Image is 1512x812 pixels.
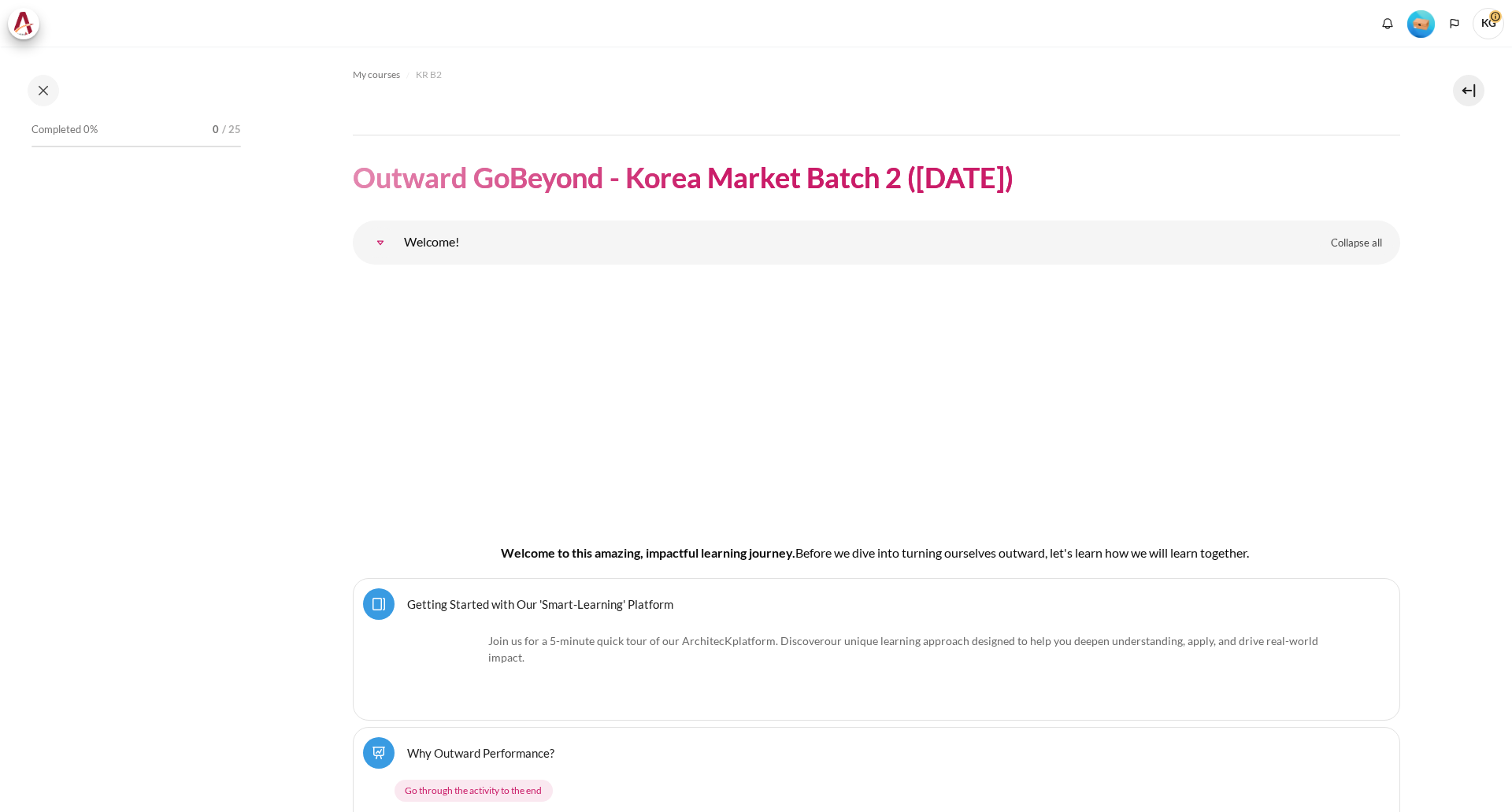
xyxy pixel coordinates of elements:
[407,596,673,611] a: Getting Started with Our 'Smart-Learning' Platform
[31,119,241,163] a: Completed 0% 0 / 25
[403,543,1350,562] h4: Welcome to this amazing, impactful learning journey.
[1401,9,1441,38] a: Level #1
[213,122,219,138] span: 0
[353,159,1014,196] h1: Outward GoBeyond - Korea Market Batch 2 ([DATE])
[1376,12,1399,35] div: Show notification window with no new notifications
[407,745,554,760] a: Why Outward Performance?
[395,777,1365,805] div: Completion requirements for Why Outward Performance?
[404,632,483,710] img: platform logo
[1443,12,1466,35] button: Languages
[31,122,98,138] span: Completed 0%
[222,122,241,138] span: / 25
[1331,235,1382,251] span: Collapse all
[416,68,442,82] span: KR B2
[1473,8,1504,39] span: KG
[353,62,1400,87] nav: Navigation bar
[353,68,400,82] span: My courses
[803,545,1249,560] span: efore we dive into turning ourselves outward, let's learn how we will learn together.
[1473,8,1504,39] a: User menu
[405,784,542,798] span: Go through the activity to the end
[488,634,1318,664] span: our unique learning approach designed to help you deepen understanding, apply, and drive real-wor...
[353,65,400,84] a: My courses
[488,634,1318,664] span: .
[416,65,442,84] a: KR B2
[13,12,35,35] img: Architeck
[1407,9,1435,38] div: Level #1
[404,632,1349,666] p: Join us for a 5-minute quick tour of our ArchitecK platform. Discover
[365,227,396,258] a: Welcome!
[1319,230,1394,257] a: Collapse all
[795,545,803,560] span: B
[1407,10,1435,38] img: Level #1
[8,8,47,39] a: Architeck Architeck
